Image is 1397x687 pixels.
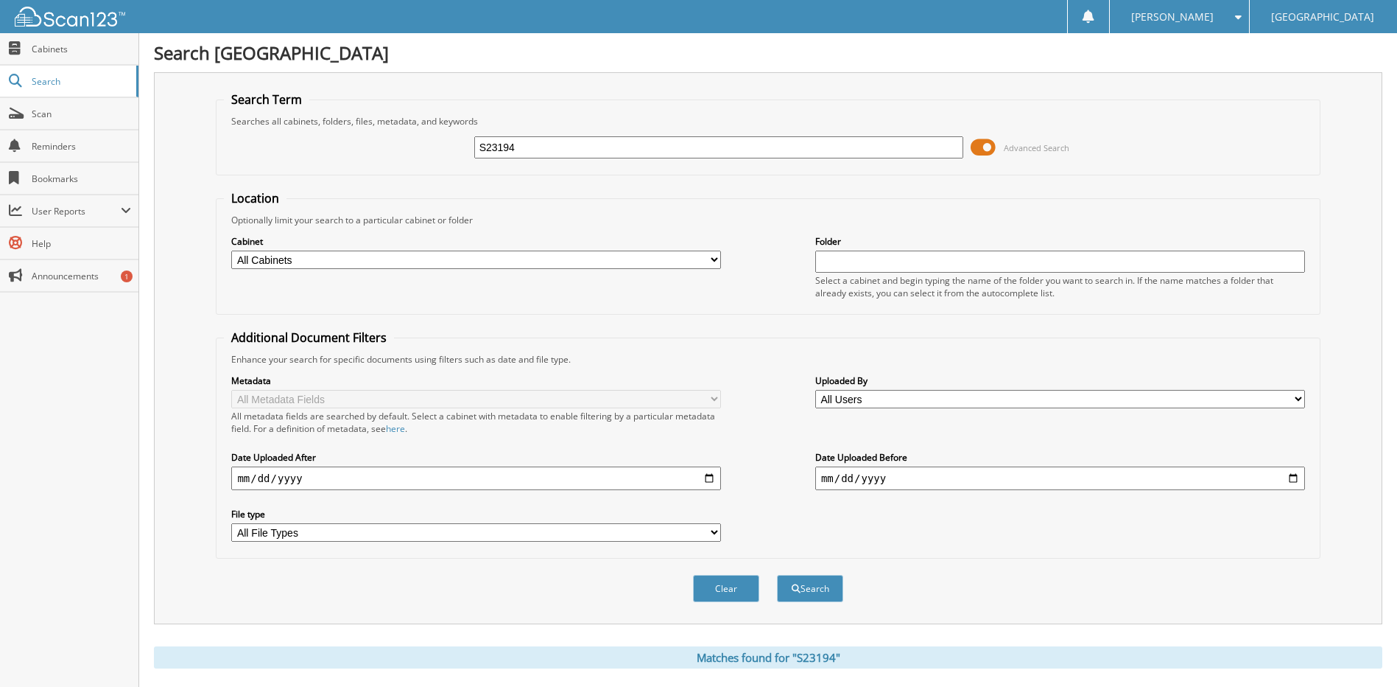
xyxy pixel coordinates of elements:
[777,575,843,602] button: Search
[32,43,131,55] span: Cabinets
[1131,13,1214,21] span: [PERSON_NAME]
[231,467,721,490] input: start
[224,91,309,108] legend: Search Term
[815,467,1305,490] input: end
[231,508,721,520] label: File type
[693,575,759,602] button: Clear
[224,214,1312,226] div: Optionally limit your search to a particular cabinet or folder
[15,7,125,27] img: scan123-logo-white.svg
[231,235,721,248] label: Cabinet
[815,274,1305,299] div: Select a cabinet and begin typing the name of the folder you want to search in. If the name match...
[815,451,1305,464] label: Date Uploaded Before
[224,190,286,206] legend: Location
[224,115,1312,128] div: Searches all cabinets, folders, files, metadata, and keywords
[32,270,131,282] span: Announcements
[231,410,721,435] div: All metadata fields are searched by default. Select a cabinet with metadata to enable filtering b...
[224,353,1312,366] div: Enhance your search for specific documents using filters such as date and file type.
[32,75,129,88] span: Search
[1271,13,1374,21] span: [GEOGRAPHIC_DATA]
[386,422,405,435] a: here
[32,237,131,250] span: Help
[32,205,121,217] span: User Reports
[32,140,131,153] span: Reminders
[231,451,721,464] label: Date Uploaded After
[231,374,721,387] label: Metadata
[154,41,1382,65] h1: Search [GEOGRAPHIC_DATA]
[815,374,1305,387] label: Uploaded By
[815,235,1305,248] label: Folder
[121,271,133,282] div: 1
[32,172,131,185] span: Bookmarks
[32,108,131,120] span: Scan
[224,329,394,346] legend: Additional Document Filters
[1004,142,1069,153] span: Advanced Search
[154,646,1382,669] div: Matches found for "S23194"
